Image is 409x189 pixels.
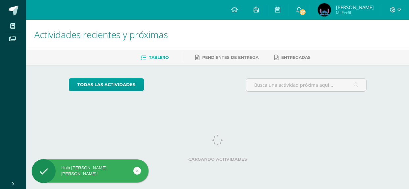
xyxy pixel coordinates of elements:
div: Hola [PERSON_NAME], [PERSON_NAME]! [32,165,149,177]
span: Tablero [149,55,169,60]
a: Tablero [141,52,169,63]
a: Pendientes de entrega [195,52,259,63]
span: Mi Perfil [336,10,374,15]
span: Entregadas [281,55,311,60]
img: 565eb8fe141c821303dd76317c364fa8.png [318,3,331,16]
a: Entregadas [274,52,311,63]
span: Actividades recientes y próximas [34,28,168,41]
label: Cargando actividades [69,157,367,162]
input: Busca una actividad próxima aquí... [246,79,367,91]
a: todas las Actividades [69,78,144,91]
span: Pendientes de entrega [202,55,259,60]
span: 37 [299,9,306,16]
span: [PERSON_NAME] [336,4,374,11]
